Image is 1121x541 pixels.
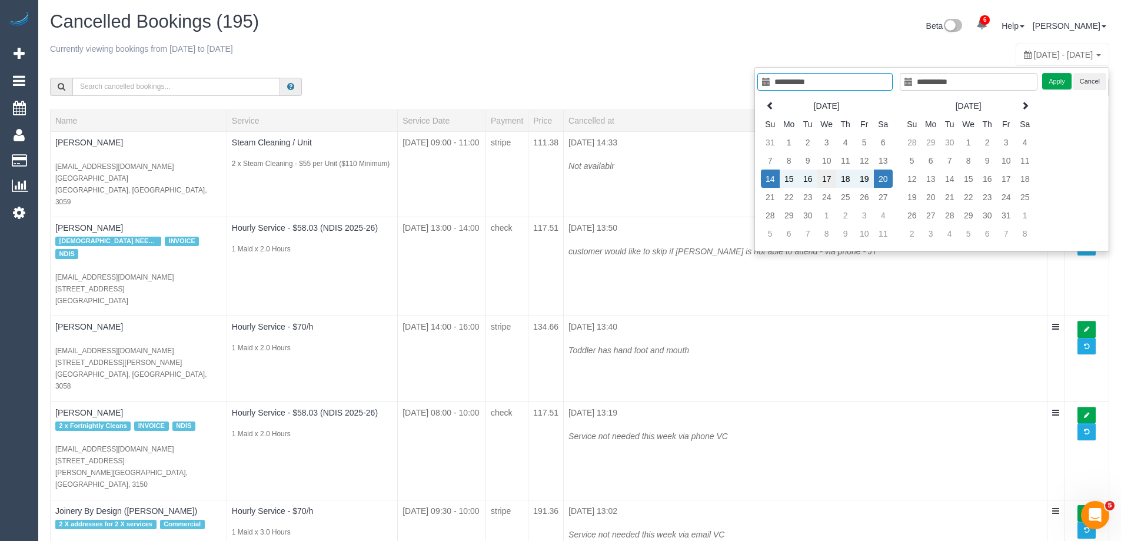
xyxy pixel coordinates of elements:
td: 7 [761,151,780,170]
a: [PERSON_NAME] [55,223,123,233]
a: Hourly Service - $70/h [232,506,314,516]
span: [DEMOGRAPHIC_DATA] NEEDED [55,237,161,246]
td: 14 [761,170,780,188]
a: Beta [926,21,963,31]
td: 19 [855,170,874,188]
td: 18 [836,170,855,188]
td: [DATE] 13:50 [564,217,1047,316]
td: 29 [780,206,799,224]
td: check [486,217,528,316]
td: 11 [874,224,893,243]
td: 29 [959,206,978,224]
td: 7 [940,151,959,170]
th: We [817,115,836,133]
th: [DATE] [780,97,874,115]
span: INVOICE [165,237,199,246]
i: Not availablr [568,161,614,171]
td: 8 [1016,224,1034,243]
td: 10 [817,151,836,170]
td: 10 [997,151,1016,170]
th: Su [903,115,922,133]
td: 17 [997,170,1016,188]
td: 1 [817,206,836,224]
td: 2 [836,206,855,224]
td: 11 [1016,151,1034,170]
th: Name [51,109,227,131]
td: 24 [997,188,1016,206]
td: 13 [922,170,940,188]
th: Tu [799,115,817,133]
td: 27 [922,206,940,224]
span: NDIS [55,249,78,258]
img: Automaid Logo [7,12,31,28]
td: stripe [486,131,528,217]
a: [PERSON_NAME] [55,322,123,331]
td: 13 [874,151,893,170]
td: 12 [855,151,874,170]
td: 21 [940,188,959,206]
span: NDIS [172,421,195,431]
small: [EMAIL_ADDRESS][DOMAIN_NAME] [GEOGRAPHIC_DATA] [GEOGRAPHIC_DATA], [GEOGRAPHIC_DATA], 3059 [55,162,207,206]
i: Service not needed this week via phone VC [568,432,728,441]
td: 26 [855,188,874,206]
td: 111.38 [528,131,564,217]
td: 10 [855,224,874,243]
td: 9 [799,151,817,170]
td: 21 [761,188,780,206]
td: 8 [817,224,836,243]
td: [DATE] 09:00 - 11:00 [398,131,486,217]
td: 28 [940,206,959,224]
small: 1 Maid x 2.0 Hours [232,430,291,438]
a: Hourly Service - $58.03 (NDIS 2025-26) [232,223,378,233]
td: 1 [959,133,978,151]
th: Service [227,109,397,131]
small: 2 x Steam Cleaning - $55 per Unit ($110 Minimum) [232,160,390,168]
td: 117.51 [528,401,564,500]
th: Th [978,115,997,133]
a: Hourly Service - $70/h [232,322,314,331]
td: 27 [874,188,893,206]
td: 30 [940,133,959,151]
td: 7 [799,224,817,243]
td: 2 [903,224,922,243]
th: Fr [997,115,1016,133]
a: Help [1002,21,1024,31]
td: 7 [997,224,1016,243]
img: New interface [943,19,962,34]
td: 31 [761,133,780,151]
td: 14 [940,170,959,188]
span: 6 [980,15,990,25]
th: Fr [855,115,874,133]
td: 23 [978,188,997,206]
span: Commercial [160,520,205,529]
td: 6 [874,133,893,151]
td: 29 [922,133,940,151]
a: Hourly Service - $58.03 (NDIS 2025-26) [232,408,378,417]
td: check [486,401,528,500]
td: 11 [836,151,855,170]
a: Steam Cleaning / Unit [232,138,312,147]
span: Cancelled Bookings (195) [50,11,259,32]
th: Th [836,115,855,133]
td: [DATE] 13:40 [564,316,1047,402]
th: Service Date [398,109,486,131]
td: stripe [486,316,528,402]
td: 2 [799,133,817,151]
th: We [959,115,978,133]
td: 9 [978,151,997,170]
th: Mo [780,115,799,133]
td: 25 [1016,188,1034,206]
td: [DATE] 13:19 [564,401,1047,500]
span: INVOICE [134,421,168,431]
td: 5 [959,224,978,243]
a: 6 [970,12,993,38]
td: 24 [817,188,836,206]
th: Tu [940,115,959,133]
td: 19 [903,188,922,206]
span: 2 x Fortnightly Cleans [55,421,131,431]
td: 17 [817,170,836,188]
td: 25 [836,188,855,206]
th: Sa [874,115,893,133]
td: 31 [997,206,1016,224]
